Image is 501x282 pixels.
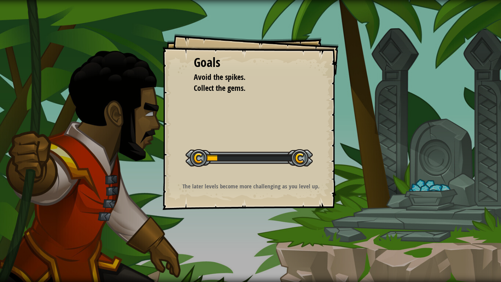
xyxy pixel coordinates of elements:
[184,83,305,94] li: Collect the gems.
[172,182,329,190] p: The later levels become more challenging as you level up.
[194,72,245,82] span: Avoid the spikes.
[184,72,305,83] li: Avoid the spikes.
[194,54,307,72] div: Goals
[194,83,245,93] span: Collect the gems.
